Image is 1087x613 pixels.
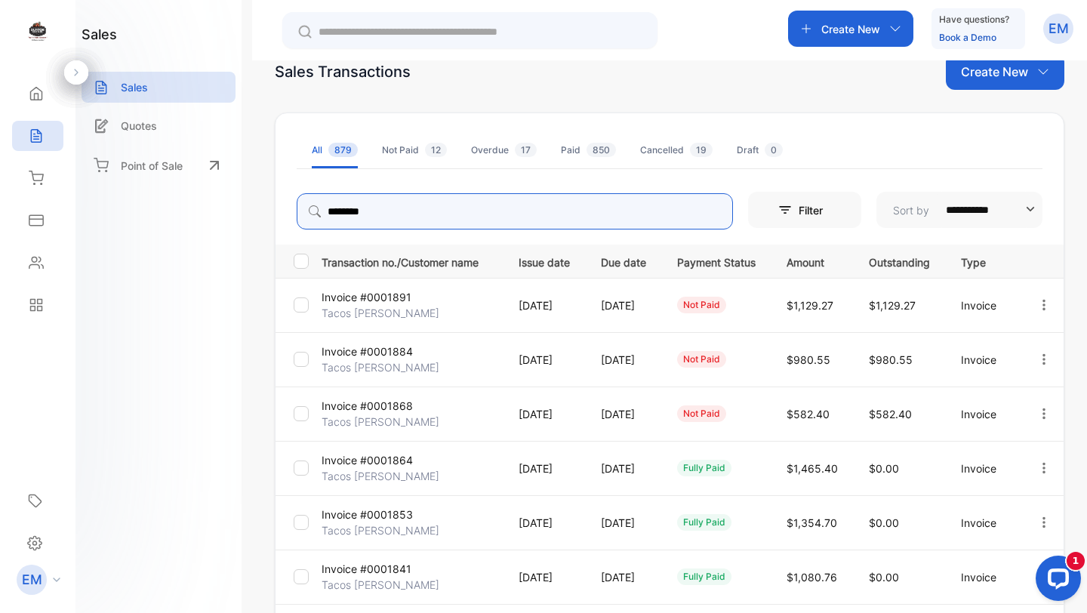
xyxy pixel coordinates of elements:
[677,405,726,422] div: not paid
[876,192,1042,228] button: Sort by
[961,406,1005,422] p: Invoice
[601,406,646,422] p: [DATE]
[322,507,413,522] p: Invoice #0001853
[322,251,500,270] p: Transaction no./Customer name
[939,12,1009,27] p: Have questions?
[677,297,726,313] div: not paid
[322,452,413,468] p: Invoice #0001864
[939,32,996,43] a: Book a Demo
[82,149,236,182] a: Point of Sale
[869,251,930,270] p: Outstanding
[322,561,411,577] p: Invoice #0001841
[946,54,1064,90] button: Create New
[82,110,236,141] a: Quotes
[869,299,916,312] span: $1,129.27
[1043,11,1073,47] button: EM
[382,143,447,157] div: Not Paid
[961,63,1028,81] p: Create New
[519,461,570,476] p: [DATE]
[787,299,833,312] span: $1,129.27
[515,143,537,157] span: 17
[961,569,1005,585] p: Invoice
[601,251,646,270] p: Due date
[601,297,646,313] p: [DATE]
[22,570,42,590] p: EM
[787,462,838,475] span: $1,465.40
[519,406,570,422] p: [DATE]
[322,398,413,414] p: Invoice #0001868
[961,515,1005,531] p: Invoice
[787,516,837,529] span: $1,354.70
[26,20,49,42] img: logo
[961,352,1005,368] p: Invoice
[640,143,713,157] div: Cancelled
[869,516,899,529] span: $0.00
[869,571,899,584] span: $0.00
[601,352,646,368] p: [DATE]
[869,462,899,475] span: $0.00
[601,461,646,476] p: [DATE]
[519,297,570,313] p: [DATE]
[677,568,731,585] div: fully paid
[677,351,726,368] div: not paid
[1049,19,1069,39] p: EM
[961,297,1005,313] p: Invoice
[869,408,912,420] span: $582.40
[121,158,183,174] p: Point of Sale
[765,143,783,157] span: 0
[788,11,913,47] button: Create New
[82,24,117,45] h1: sales
[471,143,537,157] div: Overdue
[328,143,358,157] span: 879
[787,571,837,584] span: $1,080.76
[121,79,148,95] p: Sales
[961,251,1005,270] p: Type
[275,60,411,83] div: Sales Transactions
[601,515,646,531] p: [DATE]
[561,143,616,157] div: Paid
[322,289,411,305] p: Invoice #0001891
[893,202,929,218] p: Sort by
[519,251,570,270] p: Issue date
[121,118,157,134] p: Quotes
[677,460,731,476] div: fully paid
[322,414,439,430] p: Tacos [PERSON_NAME]
[322,359,439,375] p: Tacos [PERSON_NAME]
[519,569,570,585] p: [DATE]
[519,515,570,531] p: [DATE]
[690,143,713,157] span: 19
[737,143,783,157] div: Draft
[425,143,447,157] span: 12
[322,468,439,484] p: Tacos [PERSON_NAME]
[322,577,439,593] p: Tacos [PERSON_NAME]
[519,352,570,368] p: [DATE]
[677,251,756,270] p: Payment Status
[677,514,731,531] div: fully paid
[787,408,830,420] span: $582.40
[961,461,1005,476] p: Invoice
[1024,550,1087,613] iframe: LiveChat chat widget
[312,143,358,157] div: All
[322,522,439,538] p: Tacos [PERSON_NAME]
[587,143,616,157] span: 850
[787,251,838,270] p: Amount
[601,569,646,585] p: [DATE]
[869,353,913,366] span: $980.55
[821,21,880,37] p: Create New
[322,305,439,321] p: Tacos [PERSON_NAME]
[322,343,413,359] p: Invoice #0001884
[82,72,236,103] a: Sales
[787,353,830,366] span: $980.55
